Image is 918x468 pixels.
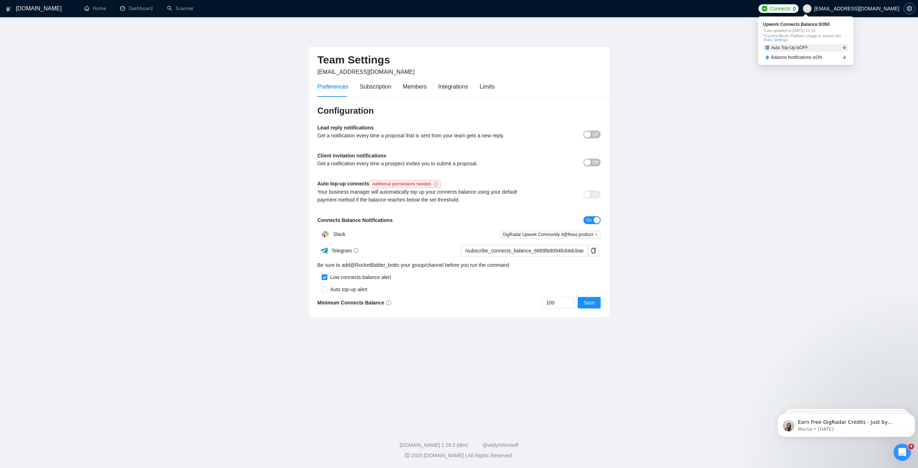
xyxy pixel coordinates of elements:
[369,180,441,188] span: Additional permissions needed.
[763,29,848,33] span: *Last updated at: [DATE] 21:15
[763,34,848,42] span: *Current Month Platform Usage is moved into
[317,300,391,306] b: Minimum Connects Balance
[6,452,912,459] div: 2025 [DOMAIN_NAME] | All Rights Reserved.
[317,132,530,140] div: Get a notification every time a proposal that is sent from your team gets a new reply.
[386,300,391,305] span: info-circle
[771,55,822,60] span: Balance Notifications is ON
[763,38,787,42] a: Team Settings
[120,5,153,11] a: dashboardDashboard
[317,125,374,131] b: Lead reply notifications
[904,6,915,11] a: setting
[775,398,918,449] iframe: Intercom notifications message
[317,160,530,167] div: Get a notification every time a prospect invites you to submit a proposal.
[904,6,915,11] span: setting
[894,444,911,461] iframe: Intercom live chat
[327,273,391,281] div: Low connects balance alert
[592,190,598,198] span: Off
[317,217,393,223] b: Connects Balance Notifications
[317,188,530,204] div: Your business manager will automatically top up your connects balance using your default payment ...
[592,159,598,166] span: Off
[167,5,194,11] a: searchScanner
[588,248,599,254] span: copy
[762,6,767,11] img: upwork-logo.png
[6,3,11,15] img: logo
[763,22,848,27] span: Upwork Connects Balance: 0 / 350
[405,453,410,458] span: copyright
[350,261,395,269] a: @RocketBidder_bot
[400,442,468,448] a: [DOMAIN_NAME] 1.26.0 (dev)
[592,131,598,138] span: Off
[317,82,348,91] div: Preferences
[578,297,601,308] button: Save
[438,82,468,91] div: Integrations
[842,55,846,60] span: arrow-right
[84,5,106,11] a: homeHome
[770,5,791,13] span: Connects:
[354,248,359,253] span: info-circle
[793,5,796,13] span: 0
[594,233,598,236] span: close
[360,82,391,91] div: Subscription
[403,82,427,91] div: Members
[500,231,601,238] span: GigRadar Upwork Community #@flowz.product
[771,46,808,50] span: Auto Top-Up is OFF
[805,6,810,11] span: user
[904,3,915,14] button: setting
[333,231,345,237] span: Slack
[765,55,770,60] span: bell
[583,299,595,307] span: Save
[317,153,386,159] b: Client invitation notifications
[317,105,601,117] h3: Configuration
[317,261,601,269] div: Be sure to add to your group/channel before you run the command
[317,53,601,67] h2: Team Settings
[842,46,846,50] span: arrow-right
[908,444,914,449] span: 4
[480,82,495,91] div: Limits
[763,54,848,61] a: bellBalance Notifications isONarrow-right
[588,245,599,256] button: copy
[586,216,592,224] span: On
[318,227,332,241] img: hpQkSZIkSZIkSZIkSZIkSZIkSZIkSZIkSZIkSZIkSZIkSZIkSZIkSZIkSZIkSZIkSZIkSZIkSZIkSZIkSZIkSZIkSZIkSZIkS...
[327,285,368,293] div: Auto top-up alert
[763,44,848,52] a: robotAuto Top-Up isOFFarrow-right
[317,181,444,186] b: Auto top-up connects
[331,248,359,254] span: Telegram
[434,182,438,186] span: info-circle
[317,69,415,75] span: [EMAIL_ADDRESS][DOMAIN_NAME]
[765,46,770,50] span: robot
[482,442,518,448] a: @vadymhimself
[320,246,329,255] img: ww3wtPAAAAAElFTkSuQmCC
